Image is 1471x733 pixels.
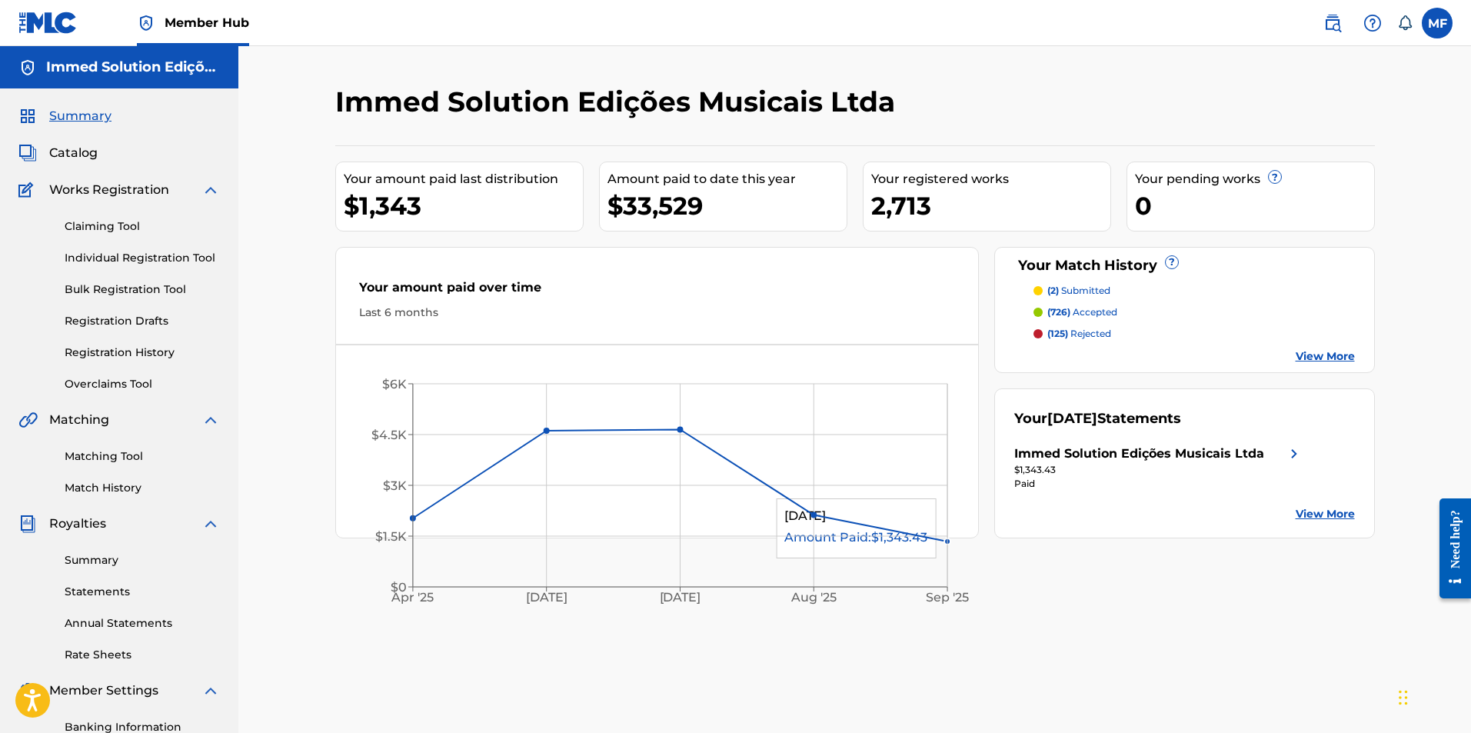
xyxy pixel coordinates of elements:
a: Summary [65,552,220,568]
tspan: $1.5K [375,529,407,544]
div: Your amount paid over time [359,278,956,305]
a: Registration Drafts [65,313,220,329]
div: $1,343.43 [1014,463,1303,477]
a: Individual Registration Tool [65,250,220,266]
span: Summary [49,107,111,125]
tspan: [DATE] [526,591,567,605]
img: Works Registration [18,181,38,199]
a: (726) accepted [1033,305,1355,319]
a: Rate Sheets [65,647,220,663]
img: Member Settings [18,681,37,700]
a: Claiming Tool [65,218,220,235]
h5: Immed Solution Edições Musicais Ltda [46,58,220,76]
div: Your amount paid last distribution [344,170,583,188]
a: View More [1296,348,1355,365]
span: Catalog [49,144,98,162]
div: 2,713 [871,188,1110,223]
a: Public Search [1317,8,1348,38]
div: Last 6 months [359,305,956,321]
span: Royalties [49,515,106,533]
tspan: $4.5K [371,428,407,442]
tspan: Sep '25 [926,591,969,605]
a: Overclaims Tool [65,376,220,392]
img: Matching [18,411,38,429]
img: Summary [18,107,37,125]
img: search [1323,14,1342,32]
a: Annual Statements [65,615,220,631]
a: Matching Tool [65,448,220,465]
span: Member Settings [49,681,158,700]
h2: Immed Solution Edições Musicais Ltda [335,85,903,119]
img: expand [201,411,220,429]
div: $33,529 [607,188,847,223]
div: Your pending works [1135,170,1374,188]
div: Amount paid to date this year [607,170,847,188]
span: (726) [1047,306,1070,318]
a: Match History [65,480,220,496]
a: View More [1296,506,1355,522]
div: Widget de chat [1394,659,1471,733]
a: Bulk Registration Tool [65,282,220,298]
div: Immed Solution Edições Musicais Ltda [1014,445,1264,463]
tspan: $3K [383,478,407,493]
p: rejected [1047,327,1111,341]
span: ? [1166,256,1178,268]
img: help [1363,14,1382,32]
img: expand [201,681,220,700]
div: Notifications [1397,15,1413,31]
p: accepted [1047,305,1117,319]
div: Help [1357,8,1388,38]
a: SummarySummary [18,107,111,125]
div: $1,343 [344,188,583,223]
iframe: Resource Center [1428,487,1471,611]
span: Member Hub [165,14,249,32]
tspan: $6K [382,377,407,391]
span: (2) [1047,285,1059,296]
img: Royalties [18,515,37,533]
img: MLC Logo [18,12,78,34]
a: (2) submitted [1033,284,1355,298]
img: Top Rightsholder [137,14,155,32]
img: expand [201,515,220,533]
div: User Menu [1422,8,1453,38]
img: right chevron icon [1285,445,1303,463]
a: CatalogCatalog [18,144,98,162]
tspan: Aug '25 [790,591,837,605]
div: 0 [1135,188,1374,223]
div: Your Statements [1014,408,1181,429]
div: Your Match History [1014,255,1355,276]
div: Your registered works [871,170,1110,188]
img: Catalog [18,144,37,162]
span: Works Registration [49,181,169,199]
p: submitted [1047,284,1110,298]
tspan: [DATE] [659,591,701,605]
a: Registration History [65,345,220,361]
tspan: Apr '25 [391,591,434,605]
img: expand [201,181,220,199]
img: Accounts [18,58,37,77]
a: Immed Solution Edições Musicais Ltdaright chevron icon$1,343.43Paid [1014,445,1303,491]
div: Arrastar [1399,675,1408,721]
a: Statements [65,584,220,600]
span: Matching [49,411,109,429]
div: Paid [1014,477,1303,491]
tspan: $0 [391,580,407,595]
span: [DATE] [1047,410,1097,427]
a: (125) rejected [1033,327,1355,341]
iframe: Chat Widget [1394,659,1471,733]
span: ? [1269,171,1281,183]
span: (125) [1047,328,1068,339]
